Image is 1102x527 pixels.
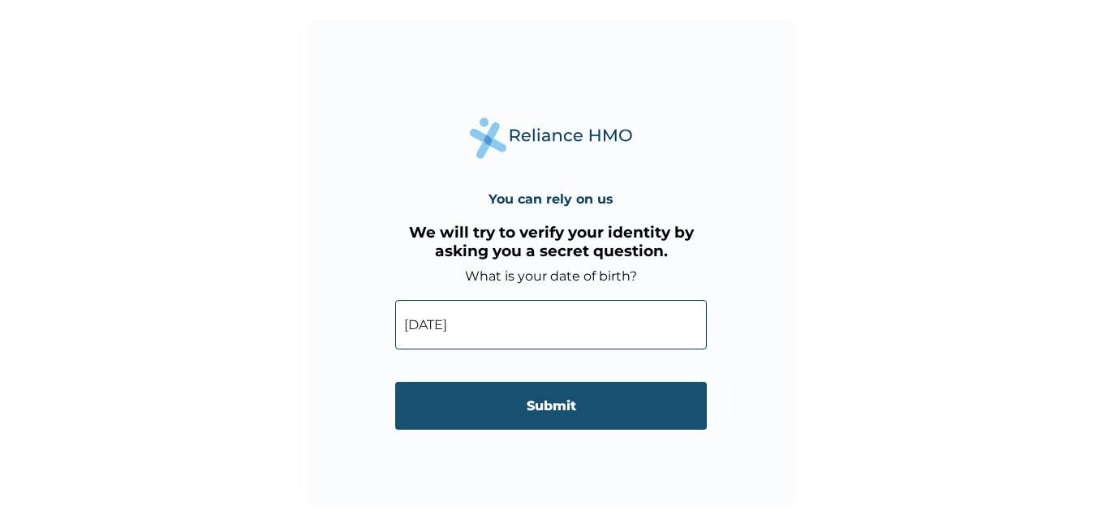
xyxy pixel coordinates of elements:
[489,191,613,207] h4: You can rely on us
[470,118,632,159] img: Reliance Health's Logo
[395,300,707,349] input: DD-MM-YYYY
[395,223,707,260] h3: We will try to verify your identity by asking you a secret question.
[395,382,707,430] input: Submit
[465,268,637,284] label: What is your date of birth?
